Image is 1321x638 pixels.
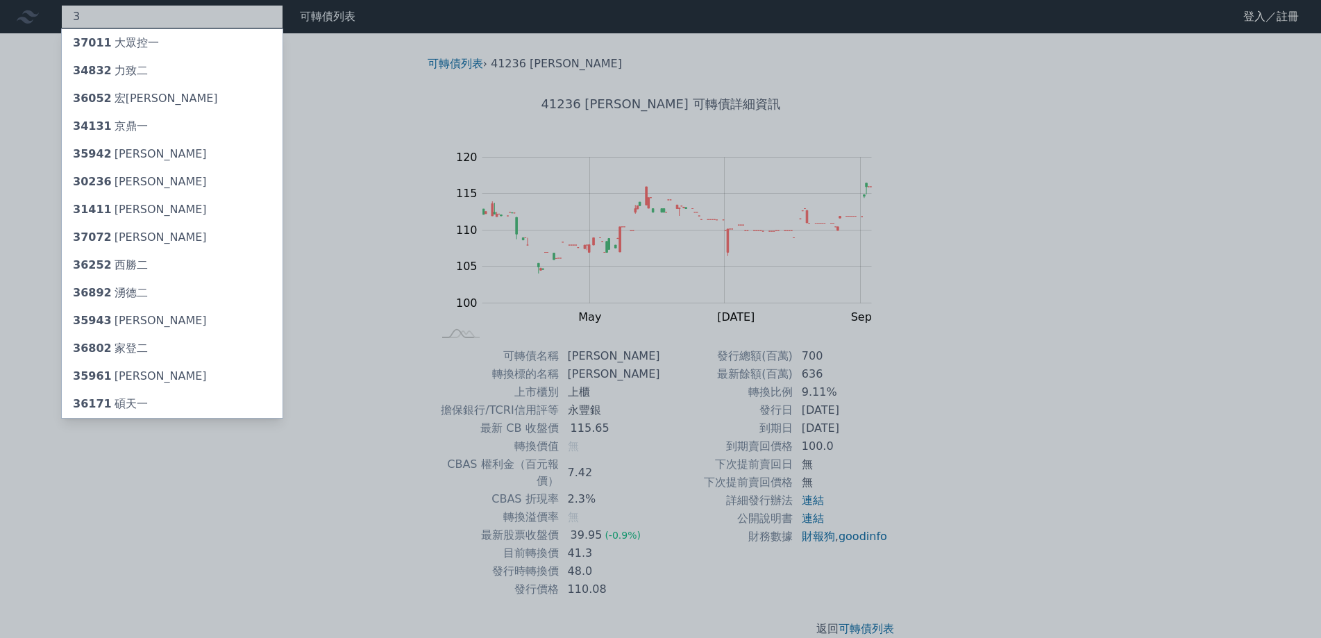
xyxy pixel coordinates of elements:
span: 35961 [73,369,112,383]
span: 30236 [73,175,112,188]
div: [PERSON_NAME] [73,229,207,246]
span: 36171 [73,397,112,410]
a: 37011大眾控一 [62,29,283,57]
span: 36052 [73,92,112,105]
a: 30236[PERSON_NAME] [62,168,283,196]
span: 37072 [73,230,112,244]
div: 力致二 [73,62,148,79]
div: [PERSON_NAME] [73,312,207,329]
div: 京鼎一 [73,118,148,135]
span: 34131 [73,119,112,133]
div: 湧德二 [73,285,148,301]
div: [PERSON_NAME] [73,201,207,218]
a: 35961[PERSON_NAME] [62,362,283,390]
div: [PERSON_NAME] [73,174,207,190]
span: 34832 [73,64,112,77]
div: 家登二 [73,340,148,357]
a: 35942[PERSON_NAME] [62,140,283,168]
span: 36892 [73,286,112,299]
a: 36802家登二 [62,335,283,362]
a: 36892湧德二 [62,279,283,307]
span: 35943 [73,314,112,327]
a: 36171碩天一 [62,390,283,418]
a: 31411[PERSON_NAME] [62,196,283,224]
div: [PERSON_NAME] [73,368,207,385]
div: 大眾控一 [73,35,159,51]
div: 宏[PERSON_NAME] [73,90,218,107]
a: 37072[PERSON_NAME] [62,224,283,251]
a: 36252西勝二 [62,251,283,279]
span: 36802 [73,342,112,355]
span: 35942 [73,147,112,160]
a: 36052宏[PERSON_NAME] [62,85,283,112]
span: 31411 [73,203,112,216]
a: 34832力致二 [62,57,283,85]
span: 36252 [73,258,112,271]
div: 西勝二 [73,257,148,274]
div: 碩天一 [73,396,148,412]
div: [PERSON_NAME] [73,146,207,162]
span: 37011 [73,36,112,49]
a: 34131京鼎一 [62,112,283,140]
a: 35943[PERSON_NAME] [62,307,283,335]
